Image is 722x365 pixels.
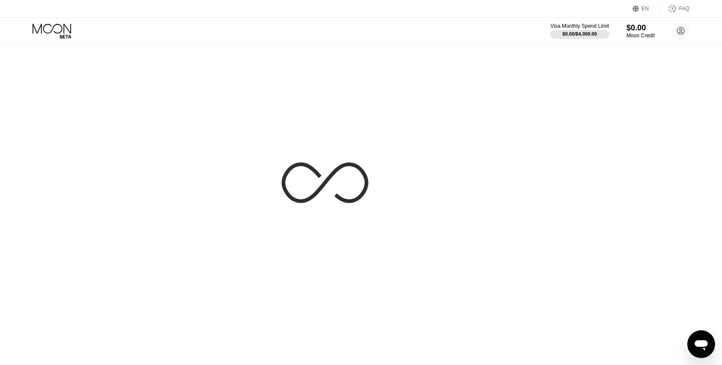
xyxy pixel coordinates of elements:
[687,330,715,358] iframe: 启动消息传送窗口的按钮
[550,23,609,39] div: Visa Monthly Spend Limit$0.00/$4,000.00
[642,6,649,12] div: EN
[627,23,655,33] div: $0.00
[633,4,659,13] div: EN
[550,23,609,29] div: Visa Monthly Spend Limit
[627,33,655,39] div: Moon Credit
[562,31,597,36] div: $0.00 / $4,000.00
[659,4,689,13] div: FAQ
[679,6,689,12] div: FAQ
[627,23,655,39] div: $0.00Moon Credit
